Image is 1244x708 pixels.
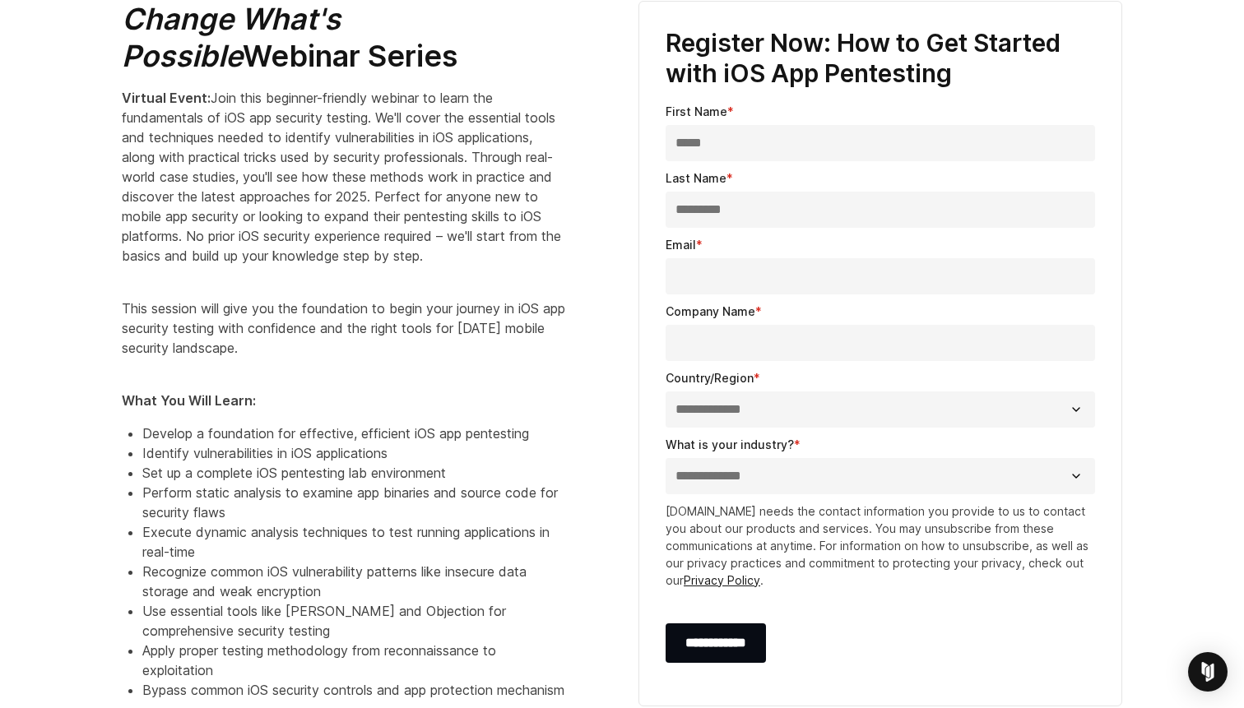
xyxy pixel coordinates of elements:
li: Bypass common iOS security controls and app protection mechanism [142,680,566,700]
h2: Webinar Series [122,1,566,75]
strong: What You Will Learn: [122,392,256,409]
li: Apply proper testing methodology from reconnaissance to exploitation [142,641,566,680]
strong: Virtual Event: [122,90,211,106]
span: Company Name [666,304,755,318]
li: Set up a complete iOS pentesting lab environment [142,463,566,483]
span: Email [666,238,696,252]
li: Perform static analysis to examine app binaries and source code for security flaws [142,483,566,522]
span: Country/Region [666,371,754,385]
p: [DOMAIN_NAME] needs the contact information you provide to us to contact you about our products a... [666,502,1095,589]
h3: Register Now: How to Get Started with iOS App Pentesting [666,28,1095,90]
span: What is your industry? [666,437,794,451]
span: This session will give you the foundation to begin your journey in iOS app security testing with ... [122,300,565,356]
div: Open Intercom Messenger [1188,652,1228,692]
li: Use essential tools like [PERSON_NAME] and Objection for comprehensive security testing [142,601,566,641]
span: Last Name [666,171,726,185]
li: Develop a foundation for effective, efficient iOS app pentesting [142,423,566,443]
li: Execute dynamic analysis techniques to test running applications in real-time [142,522,566,562]
a: Privacy Policy [684,573,760,587]
span: Join this beginner-friendly webinar to learn the fundamentals of iOS app security testing. We'll ... [122,90,561,264]
em: Change What's Possible [122,1,341,74]
li: Identify vulnerabilities in iOS applications [142,443,566,463]
li: Recognize common iOS vulnerability patterns like insecure data storage and weak encryption [142,562,566,601]
span: First Name [666,104,727,118]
